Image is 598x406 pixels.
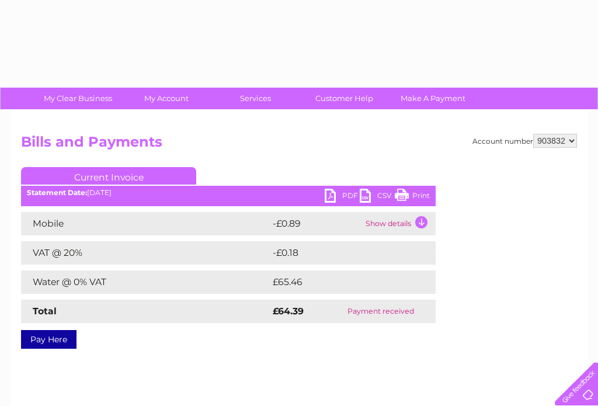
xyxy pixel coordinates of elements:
[385,88,481,109] a: Make A Payment
[207,88,304,109] a: Services
[30,88,126,109] a: My Clear Business
[27,188,87,197] b: Statement Date:
[270,270,412,294] td: £65.46
[21,134,577,156] h2: Bills and Payments
[33,306,57,317] strong: Total
[360,189,395,206] a: CSV
[21,330,77,349] a: Pay Here
[270,212,363,235] td: -£0.89
[363,212,436,235] td: Show details
[119,88,215,109] a: My Account
[21,212,270,235] td: Mobile
[21,189,436,197] div: [DATE]
[472,134,577,148] div: Account number
[296,88,392,109] a: Customer Help
[21,270,270,294] td: Water @ 0% VAT
[325,189,360,206] a: PDF
[21,167,196,185] a: Current Invoice
[326,300,436,323] td: Payment received
[270,241,410,265] td: -£0.18
[273,306,304,317] strong: £64.39
[395,189,430,206] a: Print
[21,241,270,265] td: VAT @ 20%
